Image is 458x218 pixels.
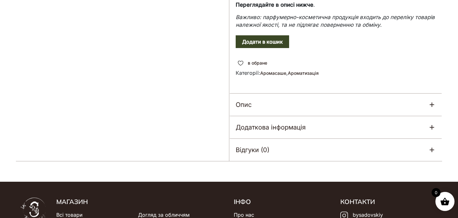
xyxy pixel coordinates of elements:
[236,14,435,28] em: Важливо: парфумерно-косметична продукція входить до переліку товарів належної якості, та не підля...
[56,198,224,206] h5: Магазин
[236,123,306,132] h5: Додаткова інформація
[340,198,437,206] h5: Контакти
[236,35,289,48] button: Додати в кошик
[238,61,243,66] img: unfavourite.svg
[236,60,269,66] a: в обране
[236,2,313,8] strong: Переглядайте в описі нижче
[432,188,441,197] span: 0
[236,69,436,77] span: Категорії: ,
[248,60,267,66] span: в обране
[236,100,252,109] h5: Опис
[236,1,436,9] p: .
[234,198,331,206] h5: Інфо
[260,70,286,76] a: Аромасаше
[236,145,269,155] h5: Відгуки (0)
[288,70,319,76] a: Ароматизація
